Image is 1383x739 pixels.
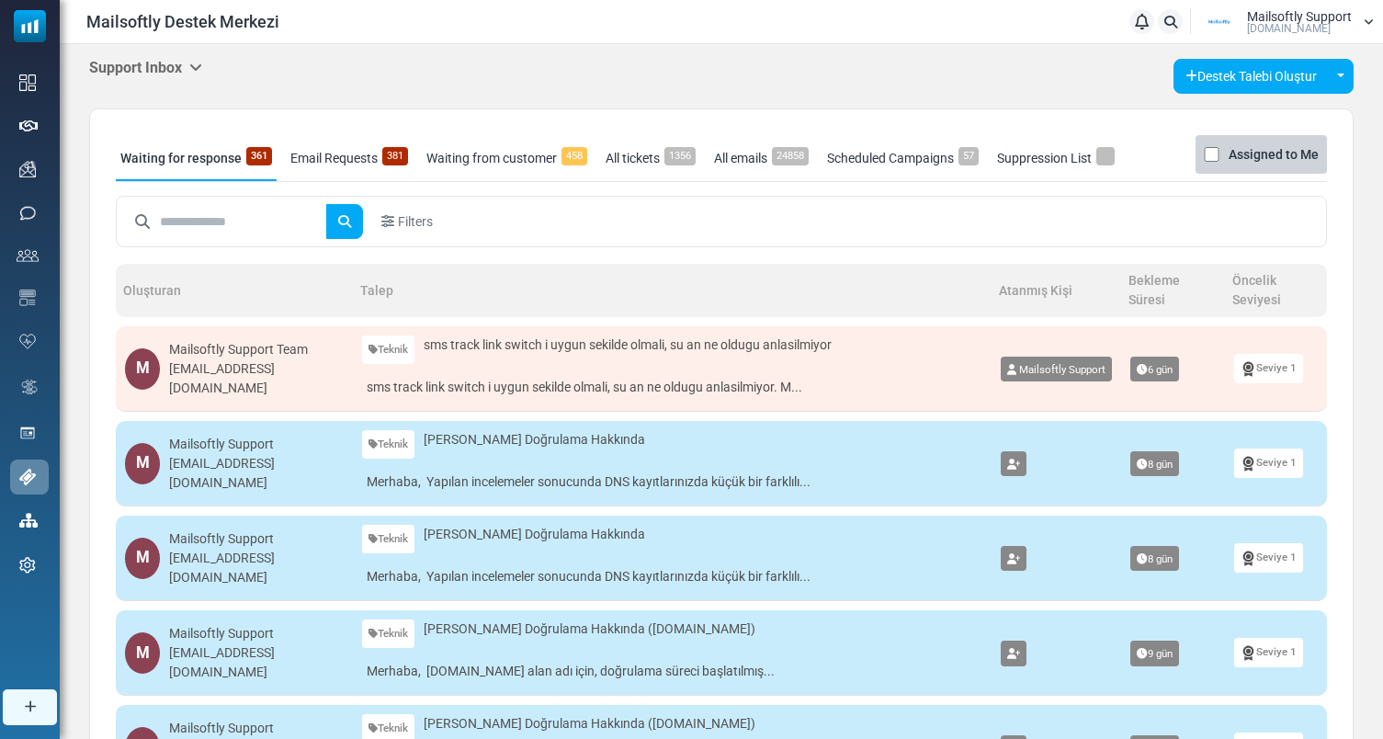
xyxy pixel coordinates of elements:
[362,563,982,591] a: Merhaba, Yapılan incelemeler sonucunda DNS kayıtlarınızda küçük bir farklılı...
[822,135,983,181] a: Scheduled Campaigns57
[1173,59,1329,94] a: Destek Talebi Oluştur
[958,147,979,165] span: 57
[86,9,279,34] span: Mailsoftly Destek Merkezi
[19,334,36,348] img: domain-health-icon.svg
[116,264,353,317] th: Oluşturan
[246,147,272,165] span: 361
[1196,8,1374,36] a: User Logo Mailsoftly Support [DOMAIN_NAME]
[169,549,344,587] div: [EMAIL_ADDRESS][DOMAIN_NAME]
[125,348,160,390] div: M
[1130,451,1179,477] span: 8 gün
[125,443,160,484] div: M
[362,620,414,648] a: Teknik
[19,469,36,485] img: support-icon-active.svg
[664,147,696,165] span: 1356
[1234,638,1303,666] a: Seviye 1
[353,264,992,317] th: Talep
[424,525,645,544] span: [PERSON_NAME] Doğrulama Hakkında
[362,373,982,402] a: sms track link switch i uygun sekilde olmali, su an ne oldugu anlasilmiyor. M...
[424,335,832,355] span: sms track link switch i uygun sekilde olmali, su an ne oldugu anlasilmiyor
[1121,264,1225,317] th: Bekleme Süresi
[382,147,408,165] span: 381
[169,719,344,738] div: Mailsoftly Support
[709,135,813,181] a: All emails24858
[89,59,202,76] h5: Support Inbox
[19,161,36,177] img: campaigns-icon.png
[19,74,36,91] img: dashboard-icon.svg
[125,632,160,674] div: M
[1130,546,1179,572] span: 8 gün
[116,135,277,181] a: Waiting for response361
[169,624,344,643] div: Mailsoftly Support
[169,435,344,454] div: Mailsoftly Support
[1130,357,1179,382] span: 6 gün
[362,468,982,496] a: Merhaba, Yapılan incelemeler sonucunda DNS kayıtlarınızda küçük bir farklılı...
[1196,8,1242,36] img: User Logo
[601,135,700,181] a: All tickets1356
[169,529,344,549] div: Mailsoftly Support
[1234,354,1303,382] a: Seviye 1
[362,335,414,364] a: Teknik
[398,212,433,232] span: Filters
[1130,641,1179,666] span: 9 gün
[424,430,645,449] span: [PERSON_NAME] Doğrulama Hakkında
[19,205,36,222] img: sms-icon.png
[1234,449,1303,477] a: Seviye 1
[362,657,982,686] a: Merhaba, [DOMAIN_NAME] alan adı için, doğrulama süreci başlatılmış...
[19,377,40,398] img: workflow.svg
[17,249,39,262] img: contacts-icon.svg
[424,714,755,733] span: [PERSON_NAME] Doğrulama Hakkında ([DOMAIN_NAME])
[169,340,344,359] div: Mailsoftly Support Team
[772,147,809,165] span: 24858
[422,135,592,181] a: Waiting from customer458
[286,135,413,181] a: Email Requests381
[1225,264,1327,317] th: Öncelik Seviyesi
[19,290,36,306] img: email-templates-icon.svg
[362,525,414,553] a: Teknik
[14,10,46,42] img: mailsoftly_icon_blue_white.svg
[169,454,344,493] div: [EMAIL_ADDRESS][DOMAIN_NAME]
[169,643,344,682] div: [EMAIL_ADDRESS][DOMAIN_NAME]
[1247,23,1331,34] span: [DOMAIN_NAME]
[362,430,414,459] a: Teknik
[1019,363,1105,376] span: Mailsoftly Support
[992,135,1119,181] a: Suppression List
[1234,543,1303,572] a: Seviye 1
[1247,10,1352,23] span: Mailsoftly Support
[125,538,160,579] div: M
[19,425,36,441] img: landing_pages.svg
[1229,143,1319,165] label: Assigned to Me
[561,147,587,165] span: 458
[992,264,1121,317] th: Atanmış Kişi
[424,620,755,639] span: [PERSON_NAME] Doğrulama Hakkında ([DOMAIN_NAME])
[19,557,36,574] img: settings-icon.svg
[1001,357,1112,382] a: Mailsoftly Support
[169,359,344,398] div: [EMAIL_ADDRESS][DOMAIN_NAME]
